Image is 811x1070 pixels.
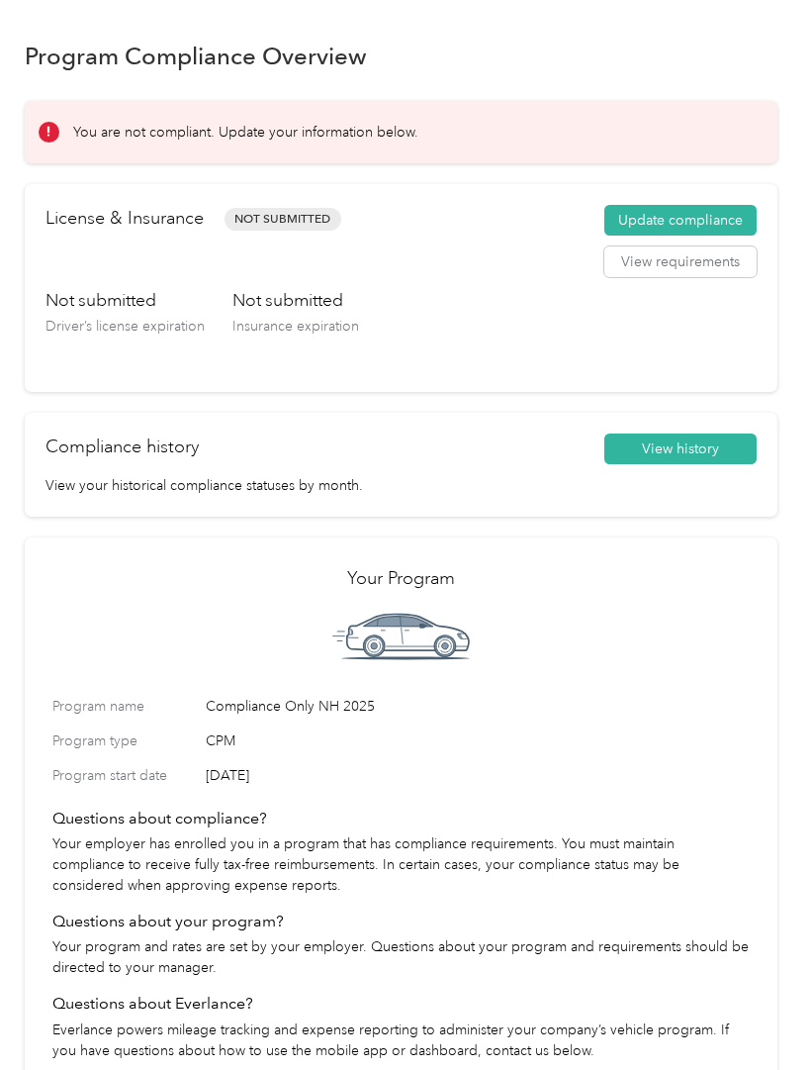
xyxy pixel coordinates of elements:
[206,730,750,751] span: CPM
[232,318,359,335] span: Insurance expiration
[206,765,750,786] span: [DATE]
[45,475,757,496] p: View your historical compliance statuses by month.
[45,434,199,460] h2: Compliance history
[604,246,757,278] button: View requirements
[52,765,199,786] label: Program start date
[604,205,757,237] button: Update compliance
[52,807,750,830] h4: Questions about compliance?
[52,730,199,751] label: Program type
[52,1020,750,1061] p: Everlance powers mileage tracking and expense reporting to administer your company’s vehicle prog...
[45,318,205,335] span: Driver’s license expiration
[232,288,359,313] h3: Not submitted
[225,208,341,231] span: Not Submitted
[700,959,811,1070] iframe: Everlance-gr Chat Button Frame
[45,205,204,232] h2: License & Insurance
[52,696,199,717] label: Program name
[52,910,750,933] h4: Questions about your program?
[52,992,750,1016] h4: Questions about Everlance?
[52,565,750,592] h2: Your Program
[604,434,757,465] button: View history
[52,936,750,978] p: Your program and rates are set by your employer. Questions about your program and requirements sh...
[25,46,367,66] h1: Program Compliance Overview
[45,288,205,313] h3: Not submitted
[52,833,750,896] p: Your employer has enrolled you in a program that has compliance requirements. You must maintain c...
[206,696,750,717] span: Compliance Only NH 2025
[73,122,418,143] p: You are not compliant. Update your information below.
